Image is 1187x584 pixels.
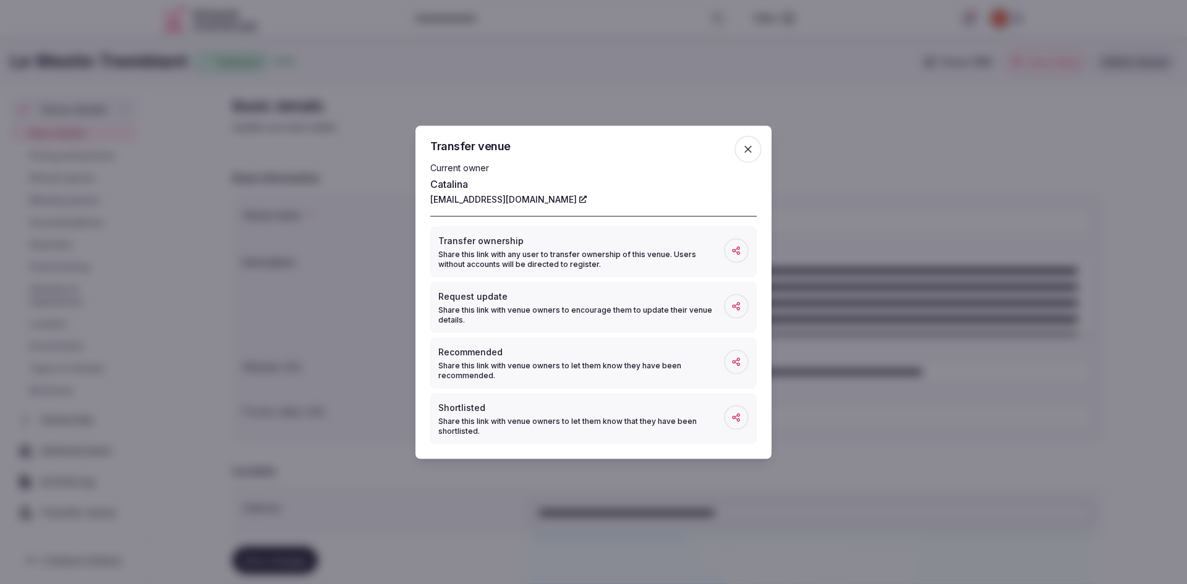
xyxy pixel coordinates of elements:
button: RecommendedShare this link with venue owners to let them know they have been recommended. [430,337,757,388]
button: Request updateShare this link with venue owners to encourage them to update their venue details. [430,282,757,332]
p: Transfer ownership [438,234,724,247]
p: Recommended [438,345,724,358]
p: Request update [438,290,724,302]
button: Transfer ownershipShare this link with any user to transfer ownership of this venue. Users withou... [430,226,757,277]
p: Share this link with venue owners to let them know they have been recommended. [438,360,724,380]
p: Share this link with venue owners to encourage them to update their venue details. [438,305,724,324]
p: Catalina [430,176,757,191]
p: Shortlisted [438,401,724,413]
p: Current owner [430,161,757,174]
button: ShortlistedShare this link with venue owners to let them know that they have been shortlisted. [430,393,757,444]
p: Share this link with any user to transfer ownership of this venue. Users without accounts will be... [438,249,724,269]
h2: Transfer venue [430,140,757,151]
a: [EMAIL_ADDRESS][DOMAIN_NAME] [430,193,587,205]
p: Share this link with venue owners to let them know that they have been shortlisted. [438,416,724,436]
